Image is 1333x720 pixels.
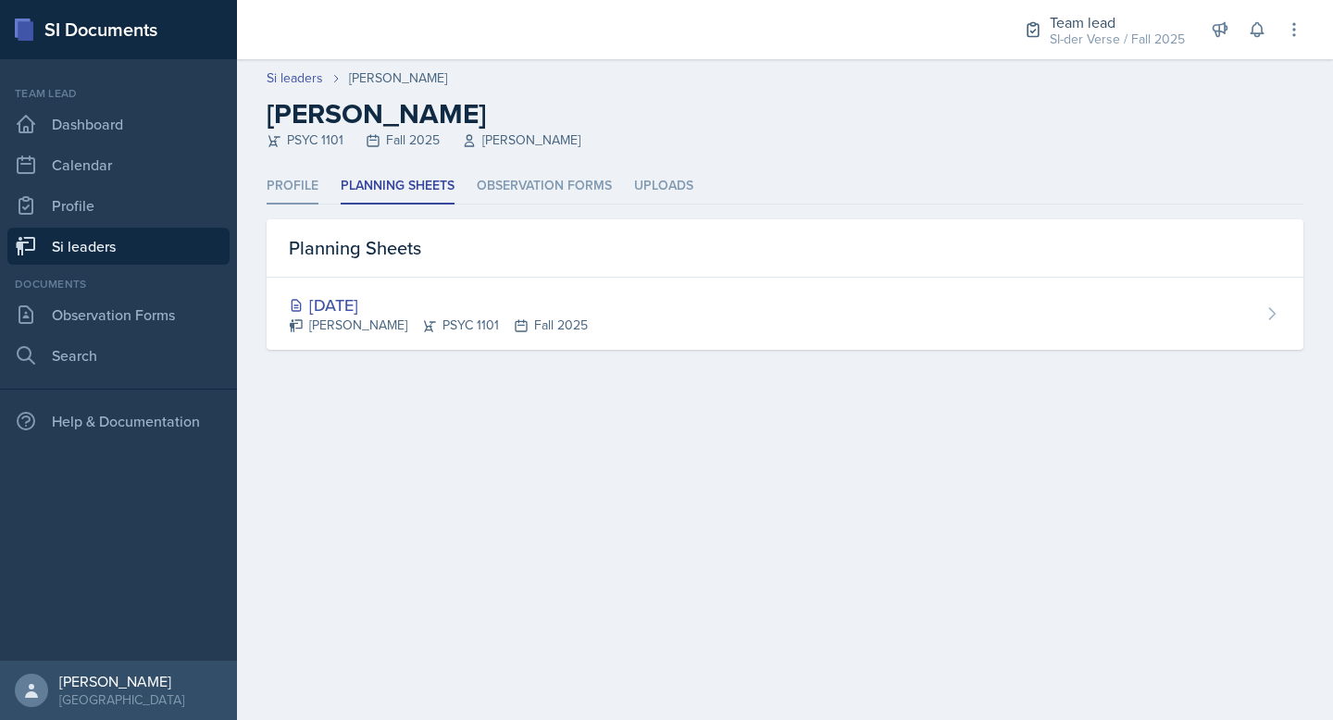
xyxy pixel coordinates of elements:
a: Observation Forms [7,296,230,333]
div: Help & Documentation [7,403,230,440]
a: Dashboard [7,106,230,143]
div: PSYC 1101 Fall 2025 [PERSON_NAME] [267,130,1303,150]
a: Profile [7,187,230,224]
div: [DATE] [289,292,588,317]
h2: [PERSON_NAME] [267,97,1303,130]
div: Team lead [1050,11,1185,33]
a: Search [7,337,230,374]
a: Si leaders [7,228,230,265]
div: [GEOGRAPHIC_DATA] [59,690,184,709]
div: Team lead [7,85,230,102]
div: Planning Sheets [267,219,1303,278]
div: SI-der Verse / Fall 2025 [1050,30,1185,49]
li: Observation Forms [477,168,612,205]
li: Profile [267,168,318,205]
div: [PERSON_NAME] [59,672,184,690]
div: [PERSON_NAME] PSYC 1101 Fall 2025 [289,316,588,335]
a: Calendar [7,146,230,183]
li: Uploads [634,168,693,205]
div: [PERSON_NAME] [349,68,447,88]
a: Si leaders [267,68,323,88]
div: Documents [7,276,230,292]
a: [DATE] [PERSON_NAME]PSYC 1101Fall 2025 [267,278,1303,350]
li: Planning Sheets [341,168,455,205]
